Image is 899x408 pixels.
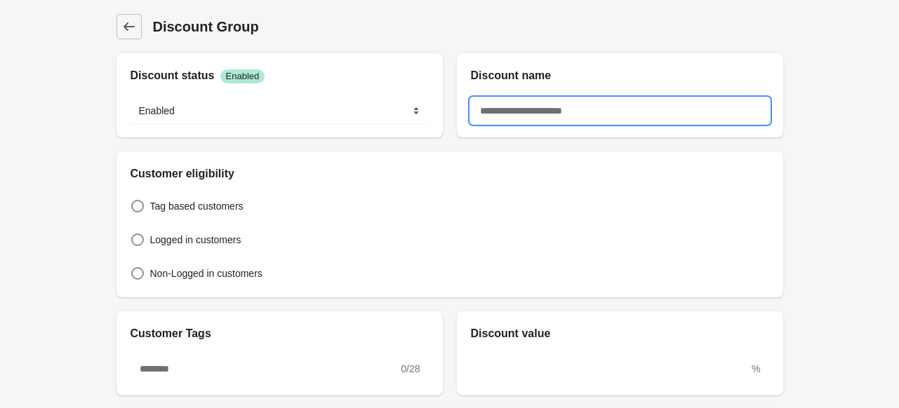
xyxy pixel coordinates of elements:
[153,17,783,36] h1: Discount Group
[150,233,241,247] span: Logged in customers
[131,165,769,182] h2: Customer eligibility
[471,67,769,84] h2: Discount name
[150,199,244,213] span: Tag based customers
[131,67,215,84] h2: Discount status
[131,325,429,342] h2: Customer Tags
[226,71,260,82] span: Enabled
[752,360,760,377] div: %
[116,14,142,39] a: Discount Group
[150,266,262,280] span: Non-Logged in customers
[471,325,769,342] h2: Discount value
